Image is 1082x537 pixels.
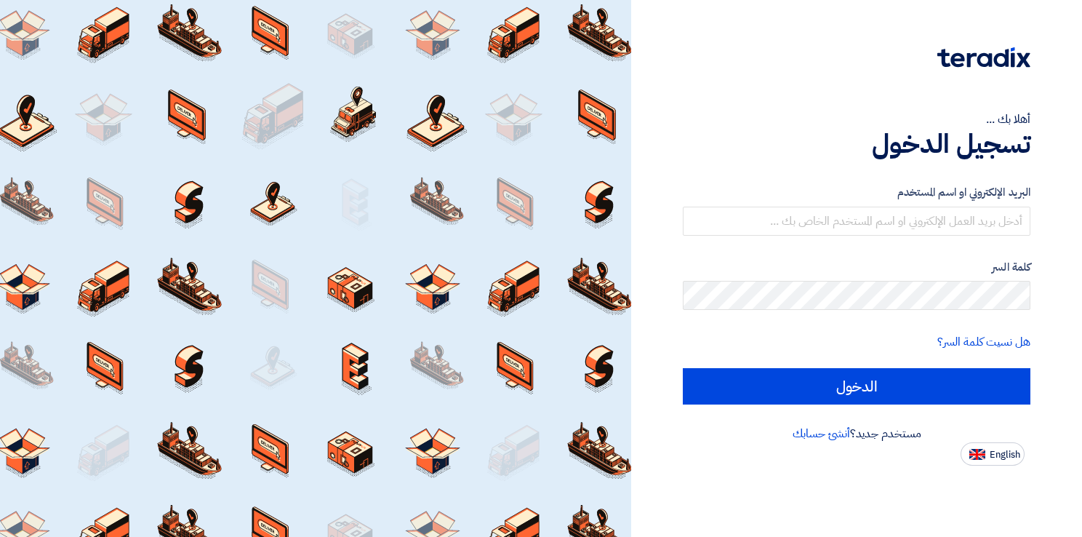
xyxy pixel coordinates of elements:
[683,368,1030,405] input: الدخول
[683,207,1030,236] input: أدخل بريد العمل الإلكتروني او اسم المستخدم الخاص بك ...
[683,111,1030,128] div: أهلا بك ...
[683,259,1030,276] label: كلمة السر
[937,47,1030,68] img: Teradix logo
[961,442,1025,466] button: English
[793,425,850,442] a: أنشئ حسابك
[990,450,1020,460] span: English
[683,425,1030,442] div: مستخدم جديد؟
[969,449,985,460] img: en-US.png
[683,184,1030,201] label: البريد الإلكتروني او اسم المستخدم
[683,128,1030,160] h1: تسجيل الدخول
[937,333,1030,351] a: هل نسيت كلمة السر؟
